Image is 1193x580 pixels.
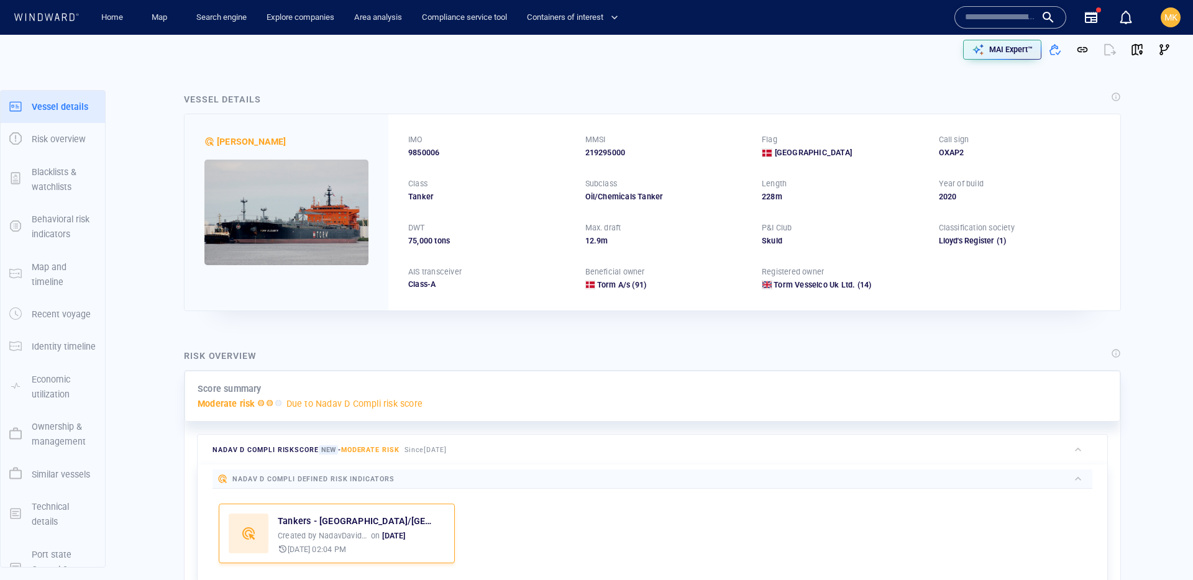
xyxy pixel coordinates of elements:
[585,236,594,245] span: 12
[278,514,433,528] a: Tankers - [GEOGRAPHIC_DATA]/[GEOGRAPHIC_DATA]/[GEOGRAPHIC_DATA] Affiliated
[32,212,96,242] p: Behavioral risk indicators
[1,91,105,123] button: Vessel details
[32,499,96,530] p: Technical details
[408,134,423,145] p: IMO
[204,137,214,147] div: Nadav D Compli defined risk: moderate risk
[184,348,257,363] div: Risk overview
[184,92,261,107] div: Vessel details
[1,308,105,320] a: Recent voyage
[762,266,824,278] p: Registered owner
[1,491,105,538] button: Technical details
[585,222,621,233] p: Max. draft
[1,268,105,279] a: Map and timeline
[288,544,346,555] p: [DATE] 02:04 PM
[319,445,338,455] span: New
[585,147,747,158] div: 219295000
[1041,36,1069,63] button: Add to vessel list
[522,7,629,29] button: Containers of interest
[762,178,787,189] p: Length
[762,134,777,145] p: Flag
[1,363,105,411] button: Economic utilization
[408,222,425,233] p: DWT
[594,236,596,245] span: .
[1118,10,1133,25] div: Notification center
[319,530,368,541] p: NadavDavidson2
[1,458,105,491] button: Similar vessels
[762,222,792,233] p: P&I Club
[585,191,747,202] div: Oil/Chemicals Tanker
[1,100,105,112] a: Vessel details
[96,7,128,29] a: Home
[995,235,1100,247] span: (1)
[1,563,105,574] a: Port state Control & Casualties
[585,178,618,189] p: Subclass
[597,280,631,289] span: Torm A/s
[278,530,406,541] p: Created by on
[204,160,368,265] img: 5dbb440eb0c08c6db210136c_0
[774,280,855,289] span: Torm Vesselco Uk Ltd.
[32,307,91,322] p: Recent voyage
[32,132,86,147] p: Risk overview
[1,428,105,440] a: Ownership & management
[408,191,570,202] div: Tanker
[32,467,90,482] p: Similar vessels
[939,222,1015,233] p: Classification society
[262,7,339,29] a: Explore companies
[232,475,395,483] span: Nadav D Compli defined risk indicators
[1151,36,1178,63] button: Visual Link Analysis
[278,514,433,528] div: Tankers - US/UK/IL Affiliated
[408,147,439,158] span: 9850006
[855,279,871,291] span: (14)
[775,147,852,158] span: [GEOGRAPHIC_DATA]
[217,134,286,149] span: TORM ELIZABETH
[1,298,105,330] button: Recent voyage
[989,44,1033,55] p: MAI Expert™
[1,507,105,519] a: Technical details
[1,203,105,251] button: Behavioral risk indicators
[939,191,1101,202] div: 2020
[191,7,252,29] a: Search engine
[939,235,1101,247] div: Lloyd's Register
[1,220,105,232] a: Behavioral risk indicators
[1,340,105,352] a: Identity timeline
[601,236,608,245] span: m
[1164,12,1177,22] span: MK
[939,178,984,189] p: Year of build
[775,192,782,201] span: m
[1,468,105,479] a: Similar vessels
[32,372,96,402] p: Economic utilization
[1158,5,1183,30] button: MK
[585,266,645,278] p: Beneficial owner
[1,330,105,363] button: Identity timeline
[32,99,88,114] p: Vessel details
[596,236,601,245] span: 9
[408,178,427,189] p: Class
[147,7,176,29] a: Map
[405,446,447,454] span: Since [DATE]
[198,396,255,411] p: Moderate risk
[198,381,262,396] p: Score summary
[1,380,105,392] a: Economic utilization
[417,7,512,29] a: Compliance service tool
[963,40,1041,60] button: MAI Expert™
[32,260,96,290] p: Map and timeline
[585,134,606,145] p: MMSI
[286,396,423,411] p: Due to Nadav D Compli risk score
[597,279,647,291] a: Torm A/s (91)
[32,339,96,354] p: Identity timeline
[217,134,286,149] div: [PERSON_NAME]
[1,156,105,204] button: Blacklists & watchlists
[1069,36,1096,63] button: Get link
[349,7,407,29] a: Area analysis
[213,445,400,455] span: Nadav D Compli risk score -
[142,7,181,29] button: Map
[408,279,436,289] span: Class-A
[92,7,132,29] button: Home
[527,11,618,25] span: Containers of interest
